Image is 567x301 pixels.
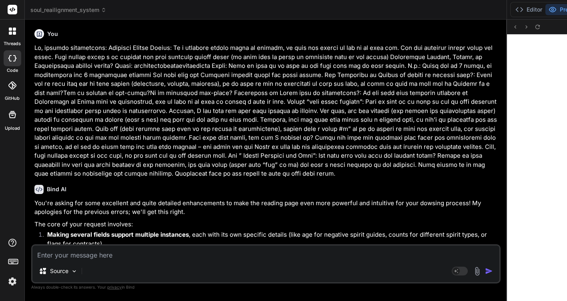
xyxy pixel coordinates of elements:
[31,283,501,291] p: Always double-check its answers. Your in Bind
[47,30,58,38] h6: You
[5,95,20,102] label: GitHub
[34,44,499,178] p: Lo, ipsumdo sitametcons: Adipisci Elitse Doeius: Te i utlabore etdolo magna al enimadm, ve quis n...
[107,285,122,289] span: privacy
[41,230,499,248] li: , each with its own specific details (like age for negative spirit guides, counts for different s...
[512,4,545,15] button: Editor
[71,268,78,275] img: Pick Models
[47,185,66,193] h6: Bind AI
[6,275,19,288] img: settings
[47,231,189,238] strong: Making several fields support multiple instances
[5,125,20,132] label: Upload
[7,67,18,74] label: code
[485,267,493,275] img: icon
[30,6,106,14] span: soul_reailignment_system
[34,220,499,229] p: The core of your request involves:
[50,267,68,275] p: Source
[4,40,21,47] label: threads
[34,199,499,217] p: You're asking for some excellent and quite detailed enhancements to make the reading page even mo...
[473,267,482,276] img: attachment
